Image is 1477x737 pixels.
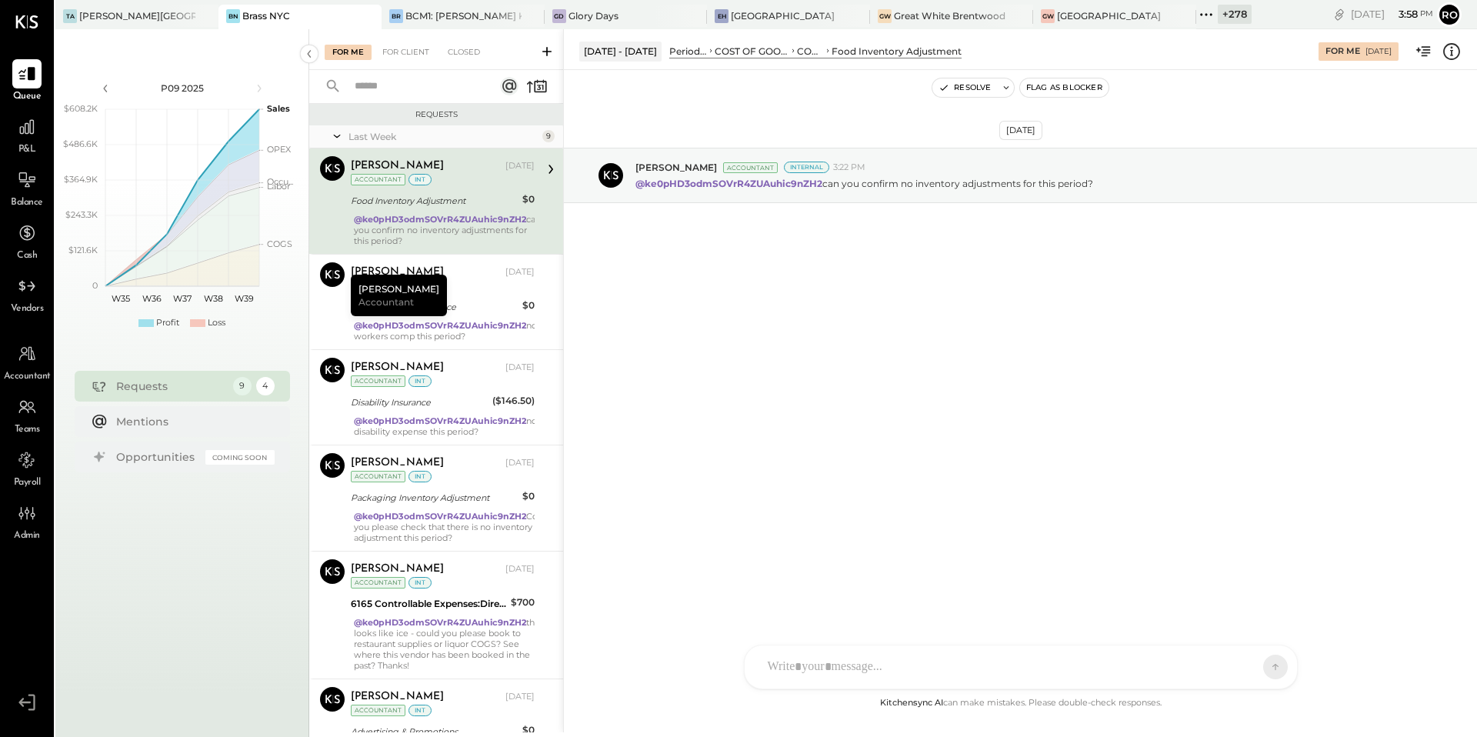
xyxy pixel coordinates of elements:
[325,45,372,60] div: For Me
[351,158,444,174] div: [PERSON_NAME]
[894,9,1005,22] div: Great White Brentwood
[1,218,53,263] a: Cash
[505,266,535,278] div: [DATE]
[731,9,835,22] div: [GEOGRAPHIC_DATA]
[15,423,40,437] span: Teams
[1332,6,1347,22] div: copy link
[205,450,275,465] div: Coming Soon
[1,59,53,104] a: Queue
[242,9,290,22] div: Brass NYC
[1218,5,1252,24] div: + 278
[579,42,662,61] div: [DATE] - [DATE]
[348,130,538,143] div: Last Week
[1,392,53,437] a: Teams
[1351,7,1433,22] div: [DATE]
[1057,9,1161,22] div: [GEOGRAPHIC_DATA]
[669,45,707,58] div: Period P&L
[1,165,53,210] a: Balance
[797,45,824,58] div: COGS, Food
[832,45,962,58] div: Food Inventory Adjustment
[723,162,778,173] div: Accountant
[351,275,447,316] div: [PERSON_NAME]
[505,563,535,575] div: [DATE]
[116,449,198,465] div: Opportunities
[112,293,130,304] text: W35
[65,209,98,220] text: $243.3K
[1020,78,1109,97] button: Flag as Blocker
[1365,46,1392,57] div: [DATE]
[440,45,488,60] div: Closed
[64,103,98,114] text: $608.2K
[568,9,618,22] div: Glory Days
[542,130,555,142] div: 9
[833,162,865,174] span: 3:22 PM
[351,596,506,612] div: 6165 Controllable Expenses:Direct Operating Expenses:Glasses
[234,293,253,304] text: W39
[351,577,405,589] div: Accountant
[351,265,444,280] div: [PERSON_NAME]
[4,370,51,384] span: Accountant
[351,375,405,387] div: Accountant
[13,90,42,104] span: Queue
[351,360,444,375] div: [PERSON_NAME]
[317,109,555,120] div: Requests
[116,379,225,394] div: Requests
[408,375,432,387] div: int
[1,445,53,490] a: Payroll
[354,214,526,225] strong: @ke0pHD3odmSOVrR4ZUAuhic9nZH2
[18,143,36,157] span: P&L
[505,457,535,469] div: [DATE]
[375,45,437,60] div: For Client
[552,9,566,23] div: GD
[354,415,526,426] strong: @ke0pHD3odmSOVrR4ZUAuhic9nZH2
[522,192,535,207] div: $0
[635,161,717,174] span: [PERSON_NAME]
[1437,2,1462,27] button: Ro
[1,339,53,384] a: Accountant
[505,691,535,703] div: [DATE]
[17,249,37,263] span: Cash
[11,196,43,210] span: Balance
[68,245,98,255] text: $121.6K
[354,320,526,331] strong: @ke0pHD3odmSOVrR4ZUAuhic9nZH2
[267,181,290,192] text: Labor
[267,176,293,187] text: Occu...
[173,293,192,304] text: W37
[233,377,252,395] div: 9
[256,377,275,395] div: 4
[408,705,432,716] div: int
[156,317,179,329] div: Profit
[351,689,444,705] div: [PERSON_NAME]
[117,82,248,95] div: P09 2025
[267,144,292,155] text: OPEX
[351,174,405,185] div: Accountant
[354,320,537,342] div: no workers comp this period?
[1,112,53,157] a: P&L
[354,214,541,246] div: can you confirm no inventory adjustments for this period?
[358,295,414,308] span: Accountant
[1041,9,1055,23] div: GW
[492,393,535,409] div: ($146.50)
[635,177,1093,190] p: can you confirm no inventory adjustments for this period?
[351,490,518,505] div: Packaging Inventory Adjustment
[351,395,488,410] div: Disability Insurance
[635,178,822,189] strong: @ke0pHD3odmSOVrR4ZUAuhic9nZH2
[351,705,405,716] div: Accountant
[784,162,829,173] div: Internal
[522,298,535,313] div: $0
[354,511,526,522] strong: @ke0pHD3odmSOVrR4ZUAuhic9nZH2
[715,9,728,23] div: EH
[92,280,98,291] text: 0
[878,9,892,23] div: GW
[932,78,997,97] button: Resolve
[63,9,77,23] div: TA
[351,193,518,208] div: Food Inventory Adjustment
[351,455,444,471] div: [PERSON_NAME]
[522,489,535,504] div: $0
[226,9,240,23] div: BN
[79,9,195,22] div: [PERSON_NAME][GEOGRAPHIC_DATA]
[999,121,1042,140] div: [DATE]
[354,415,537,437] div: no disability expense this period?
[267,238,292,249] text: COGS
[354,511,551,543] div: Could you please check that there is no inventory adjustment this period?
